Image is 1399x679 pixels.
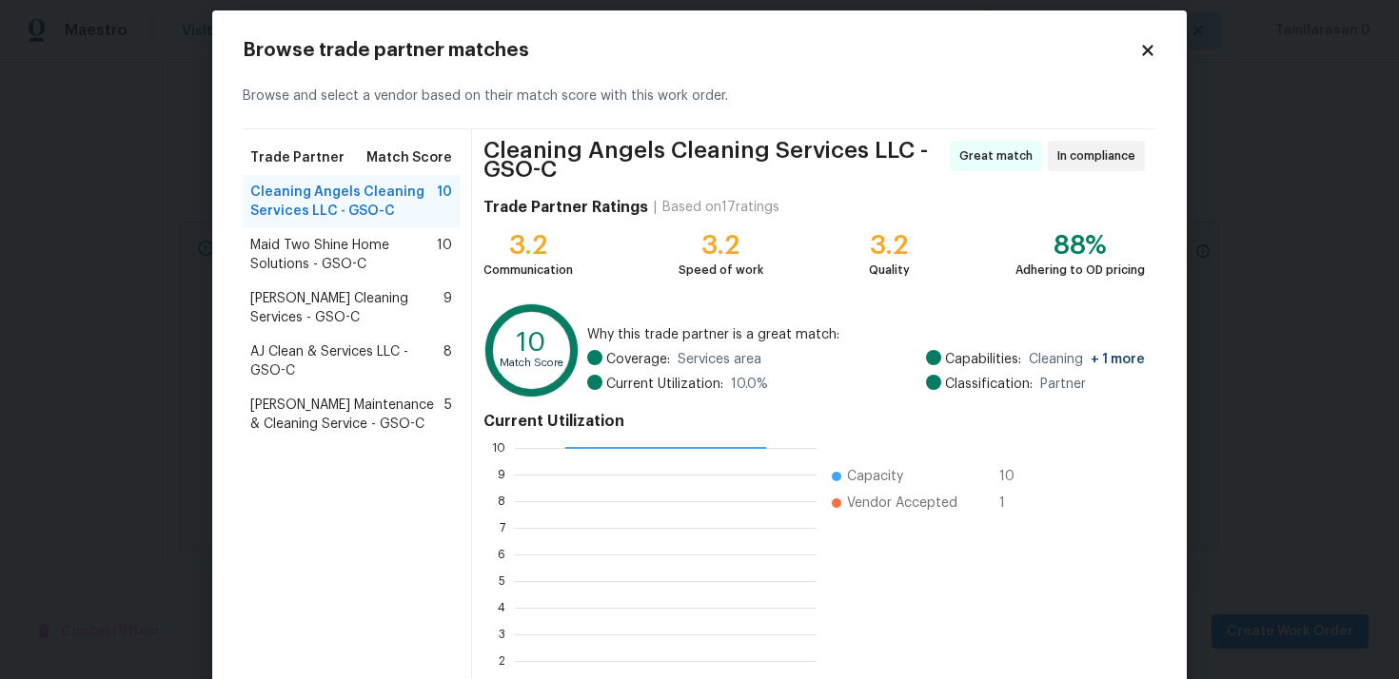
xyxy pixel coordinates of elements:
[678,350,761,369] span: Services area
[869,236,910,255] div: 3.2
[498,549,505,560] text: 6
[869,261,910,280] div: Quality
[679,261,763,280] div: Speed of work
[679,236,763,255] div: 3.2
[243,41,1139,60] h2: Browse trade partner matches
[250,183,437,221] span: Cleaning Angels Cleaning Services LLC - GSO-C
[499,629,505,640] text: 3
[250,342,443,380] span: AJ Clean & Services LLC - GSO-C
[517,329,546,356] text: 10
[250,148,345,167] span: Trade Partner
[250,289,443,327] span: [PERSON_NAME] Cleaning Services - GSO-C
[483,236,573,255] div: 3.2
[847,467,903,486] span: Capacity
[498,469,505,480] text: 9
[999,494,1030,513] span: 1
[1015,236,1145,255] div: 88%
[1015,261,1145,280] div: Adhering to OD pricing
[945,350,1021,369] span: Capabilities:
[500,358,563,368] text: Match Score
[999,467,1030,486] span: 10
[437,236,452,274] span: 10
[483,198,648,217] h4: Trade Partner Ratings
[437,183,452,221] span: 10
[1029,350,1145,369] span: Cleaning
[366,148,452,167] span: Match Score
[662,198,779,217] div: Based on 17 ratings
[498,495,505,507] text: 8
[483,141,944,179] span: Cleaning Angels Cleaning Services LLC - GSO-C
[499,655,505,667] text: 2
[499,575,505,587] text: 5
[587,325,1145,344] span: Why this trade partner is a great match:
[945,375,1033,394] span: Classification:
[648,198,662,217] div: |
[492,442,505,454] text: 10
[847,494,957,513] span: Vendor Accepted
[1040,375,1086,394] span: Partner
[483,261,573,280] div: Communication
[606,350,670,369] span: Coverage:
[731,375,768,394] span: 10.0 %
[250,236,437,274] span: Maid Two Shine Home Solutions - GSO-C
[443,289,452,327] span: 9
[444,396,452,434] span: 5
[1091,353,1145,366] span: + 1 more
[498,602,505,613] text: 4
[250,396,444,434] span: [PERSON_NAME] Maintenance & Cleaning Service - GSO-C
[500,522,505,533] text: 7
[606,375,723,394] span: Current Utilization:
[483,412,1145,431] h4: Current Utilization
[1057,146,1143,165] span: In compliance
[443,342,452,380] span: 8
[959,146,1040,165] span: Great match
[243,64,1156,129] div: Browse and select a vendor based on their match score with this work order.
